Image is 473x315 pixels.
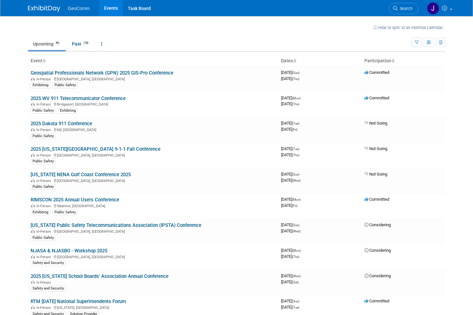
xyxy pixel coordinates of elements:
[31,178,276,183] div: [GEOGRAPHIC_DATA], [GEOGRAPHIC_DATA]
[31,152,276,157] div: [GEOGRAPHIC_DATA], [GEOGRAPHIC_DATA]
[31,235,56,241] div: Public Safety
[281,254,299,259] span: [DATE]
[281,127,297,132] span: [DATE]
[281,279,299,284] span: [DATE]
[292,204,297,208] span: (Fri)
[31,273,169,279] a: 2025 [US_STATE] School Boards' Association Annual Conference
[31,158,56,164] div: Public Safety
[364,96,389,100] span: Committed
[67,38,95,50] a: Past139
[292,153,299,157] span: (Thu)
[292,173,299,176] span: (Sun)
[364,146,387,151] span: Not Going
[28,5,60,12] img: ExhibitDay
[362,56,445,66] th: Participation
[42,58,45,63] a: Sort by Event Name
[300,172,301,177] span: -
[300,121,301,126] span: -
[31,222,201,228] a: [US_STATE] Public Safety Telecommunications Association (IPSTA) Conference
[281,178,301,183] span: [DATE]
[281,76,299,81] span: [DATE]
[281,197,303,202] span: [DATE]
[31,203,276,208] div: Stateline, [GEOGRAPHIC_DATA]
[302,248,303,253] span: -
[68,6,90,11] span: GeoComm
[36,128,53,132] span: In-Person
[373,25,445,30] a: How to sync to an external calendar...
[28,56,278,66] th: Event
[292,147,299,151] span: (Tue)
[293,58,296,63] a: Sort by Start Date
[302,197,303,202] span: -
[389,3,419,14] a: Search
[281,121,301,126] span: [DATE]
[31,204,35,207] img: In-Person Event
[300,70,301,75] span: -
[281,172,301,177] span: [DATE]
[36,255,53,259] span: In-Person
[278,56,362,66] th: Dates
[31,255,35,258] img: In-Person Event
[427,2,439,15] img: Jody Sayre
[36,102,53,107] span: In-Person
[31,102,35,106] img: In-Person Event
[31,133,56,139] div: Public Safety
[31,121,92,127] a: 2025 Dakota 911 Conference
[292,179,301,182] span: (Wed)
[31,254,276,259] div: [GEOGRAPHIC_DATA], [GEOGRAPHIC_DATA]
[54,41,61,46] span: 46
[281,229,301,233] span: [DATE]
[281,203,297,208] span: [DATE]
[292,229,301,233] span: (Wed)
[31,96,126,101] a: 2025 WV 911 Telecommunicator Conference
[31,77,35,80] img: In-Person Event
[36,179,53,183] span: In-Person
[281,146,301,151] span: [DATE]
[281,248,303,253] span: [DATE]
[300,146,301,151] span: -
[36,229,53,234] span: In-Person
[364,197,389,202] span: Committed
[281,96,303,100] span: [DATE]
[364,299,389,303] span: Committed
[31,280,35,284] img: In-Person Event
[292,280,299,284] span: (Sat)
[292,255,299,259] span: (Thu)
[292,97,301,100] span: (Mon)
[302,273,303,278] span: -
[58,108,78,114] div: Exhibiting
[364,248,391,253] span: Considering
[53,82,78,88] div: Public Safety
[364,273,391,278] span: Considering
[302,96,303,100] span: -
[364,222,391,227] span: Considering
[281,273,303,278] span: [DATE]
[292,128,297,131] span: (Fri)
[31,82,50,88] div: Exhibiting
[364,121,387,126] span: Not Going
[31,305,276,310] div: [US_STATE], [GEOGRAPHIC_DATA]
[82,41,90,46] span: 139
[31,179,35,182] img: In-Person Event
[31,172,131,178] a: [US_STATE] NENA Gulf Coast Conference 2025
[281,222,301,227] span: [DATE]
[292,77,299,81] span: (Thu)
[36,153,53,157] span: In-Person
[31,209,50,215] div: Exhibiting
[31,146,160,152] a: 2025 [US_STATE][GEOGRAPHIC_DATA] 9-1-1 Fall Conference
[31,299,126,304] a: RTM [DATE] National Superintendents Forum
[31,197,119,203] a: RIMSCON 2025 Annual Users Conference
[36,280,53,285] span: In-Person
[31,286,66,291] div: Safety and Security
[292,198,301,201] span: (Mon)
[292,306,299,309] span: (Tue)
[398,6,412,11] span: Search
[281,101,299,106] span: [DATE]
[281,152,299,157] span: [DATE]
[364,172,387,177] span: Not Going
[31,229,276,234] div: [GEOGRAPHIC_DATA], [GEOGRAPHIC_DATA]
[31,184,56,190] div: Public Safety
[364,70,389,75] span: Committed
[292,249,301,252] span: (Mon)
[31,128,35,131] img: In-Person Event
